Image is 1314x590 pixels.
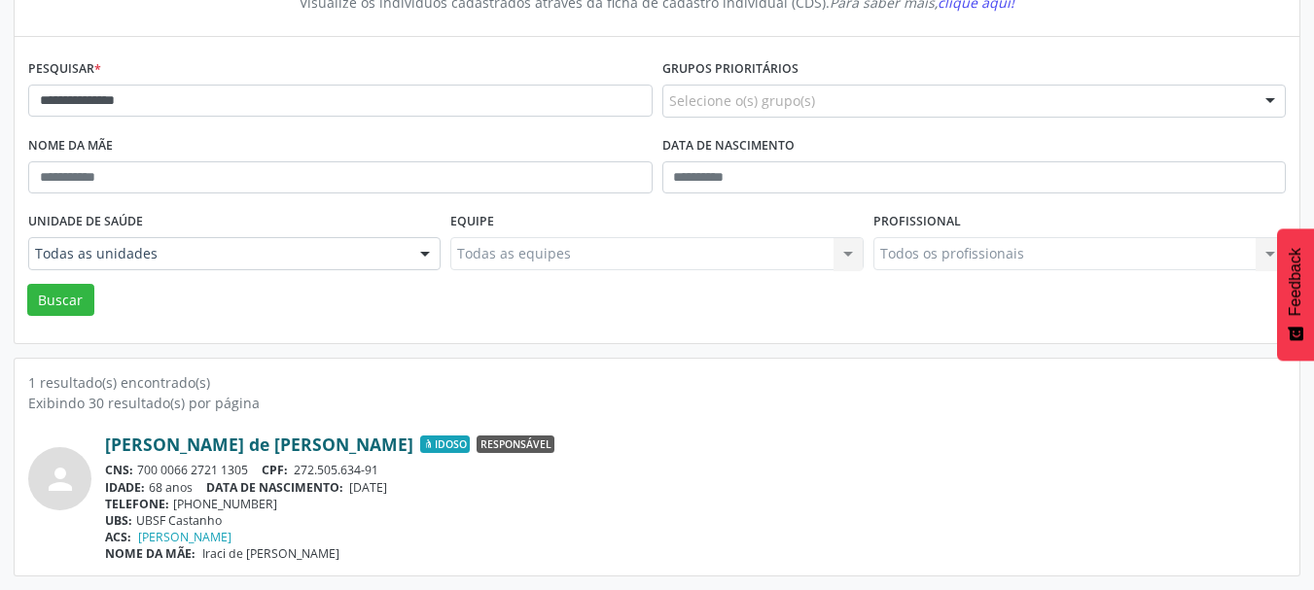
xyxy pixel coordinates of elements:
span: Idoso [420,435,470,453]
span: ACS: [105,529,131,545]
button: Feedback - Mostrar pesquisa [1277,228,1314,361]
span: DATA DE NASCIMENTO: [206,479,343,496]
i: person [43,462,78,497]
span: NOME DA MÃE: [105,545,195,562]
span: Selecione o(s) grupo(s) [669,90,815,111]
div: Exibindo 30 resultado(s) por página [28,393,1286,413]
div: UBSF Castanho [105,512,1286,529]
div: [PHONE_NUMBER] [105,496,1286,512]
span: Todas as unidades [35,244,401,263]
label: Unidade de saúde [28,207,143,237]
span: Feedback [1287,248,1304,316]
label: Pesquisar [28,54,101,85]
span: UBS: [105,512,132,529]
div: 1 resultado(s) encontrado(s) [28,372,1286,393]
label: Grupos prioritários [662,54,799,85]
label: Profissional [873,207,961,237]
a: [PERSON_NAME] de [PERSON_NAME] [105,434,413,455]
span: CPF: [262,462,288,478]
button: Buscar [27,284,94,317]
a: [PERSON_NAME] [138,529,231,545]
span: IDADE: [105,479,145,496]
span: Responsável [477,435,554,453]
span: Iraci de [PERSON_NAME] [202,545,339,562]
label: Data de nascimento [662,131,795,161]
label: Equipe [450,207,494,237]
div: 68 anos [105,479,1286,496]
span: [DATE] [349,479,387,496]
span: CNS: [105,462,133,478]
span: TELEFONE: [105,496,169,512]
div: 700 0066 2721 1305 [105,462,1286,478]
label: Nome da mãe [28,131,113,161]
span: 272.505.634-91 [294,462,378,478]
